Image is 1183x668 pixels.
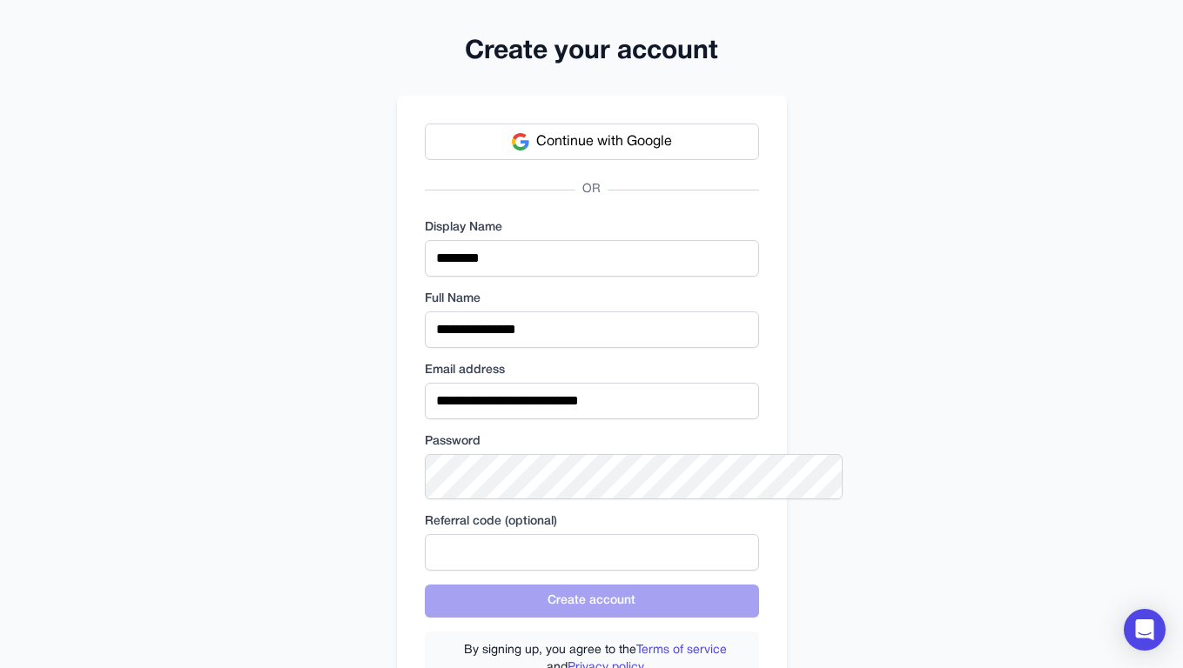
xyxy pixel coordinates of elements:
[425,291,759,308] label: Full Name
[425,219,759,237] label: Display Name
[425,124,759,160] button: Continue with Google
[425,513,759,531] label: Referral code (optional)
[575,181,608,198] span: OR
[1124,609,1166,651] div: Open Intercom Messenger
[425,584,759,618] button: Create account
[425,433,759,451] label: Password
[636,645,727,656] a: Terms of service
[512,133,529,150] img: Google
[536,131,672,152] span: Continue with Google
[425,362,759,379] label: Email address
[397,37,787,68] h2: Create your account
